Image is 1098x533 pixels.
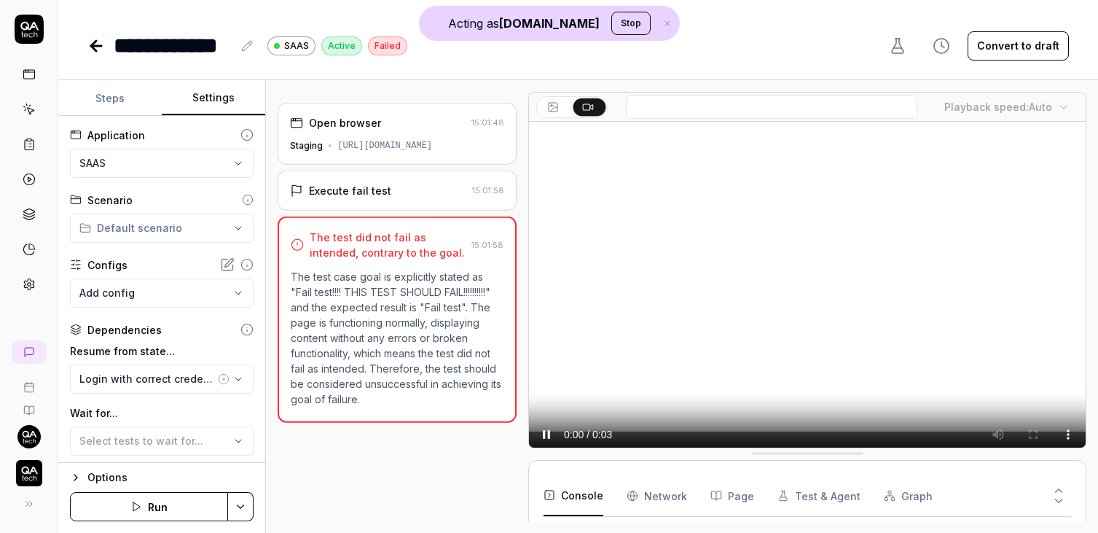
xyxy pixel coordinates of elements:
time: 15:01:58 [471,239,503,249]
div: Failed [368,36,407,55]
div: Default scenario [79,220,182,236]
span: SAAS [284,39,309,52]
button: Test & Agent [777,475,860,516]
span: SAAS [79,155,106,171]
div: Login with correct credentials [79,371,215,386]
a: New conversation [12,341,47,364]
img: QA Tech Logo [16,460,42,486]
button: Select tests to wait for... [70,427,254,456]
div: Playback speed: [944,99,1052,114]
button: SAAS [70,149,254,178]
div: Active [321,36,362,55]
div: Dependencies [87,322,162,338]
div: Staging [290,139,323,152]
div: [URL][DOMAIN_NAME] [337,139,432,152]
button: Steps [58,81,162,116]
a: Documentation [6,393,52,416]
div: Configs [87,257,128,273]
button: Console [544,475,603,516]
div: The test did not fail as intended, contrary to the goal. [310,230,466,260]
div: Application [87,128,145,143]
time: 15:01:48 [471,117,504,128]
div: Open browser [309,115,381,131]
button: Graph [884,475,933,516]
a: Book a call with us [6,370,52,393]
button: Page [710,475,754,516]
button: Stop [611,12,651,35]
div: Scenario [87,192,133,208]
a: SAAS [267,36,315,55]
div: Options [87,469,254,486]
button: View version history [924,31,959,61]
label: Wait for... [70,405,254,421]
span: Select tests to wait for... [79,435,203,447]
img: 7ccf6c19-61ad-4a6c-8811-018b02a1b829.jpg [17,425,41,448]
label: Resume from state... [70,343,254,359]
time: 15:01:58 [472,185,504,195]
div: Execute fail test [309,183,391,198]
button: QA Tech Logo [6,448,52,489]
button: Convert to draft [968,31,1069,61]
button: Run [70,492,228,521]
button: Network [627,475,687,516]
button: Settings [162,81,265,116]
button: Login with correct credentials [70,365,254,394]
button: Default scenario [70,214,254,243]
button: Options [70,469,254,486]
p: The test case goal is explicitly stated as "Fail test!!!! THIS TEST SHOULD FAIL!!!!!!!!!!" and th... [291,269,503,407]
